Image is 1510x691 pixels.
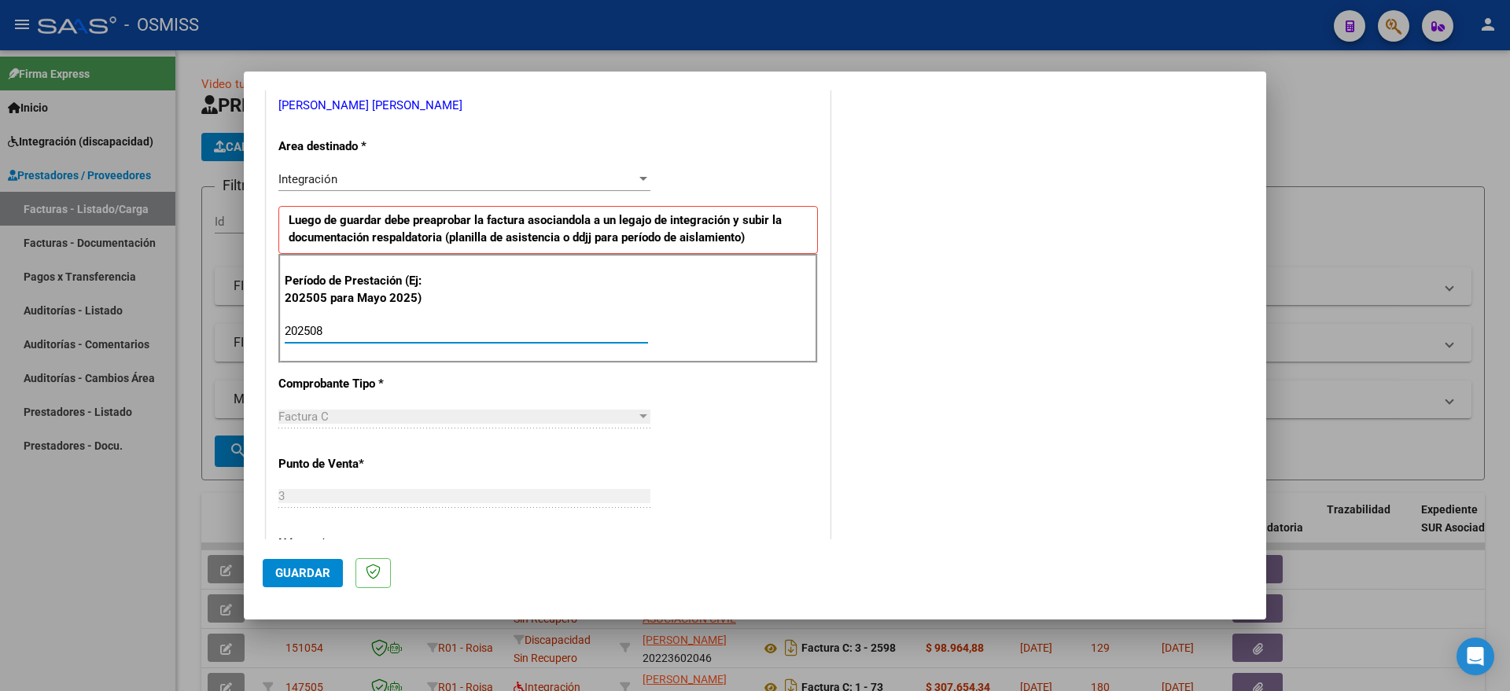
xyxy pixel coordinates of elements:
[278,97,818,115] p: [PERSON_NAME] [PERSON_NAME]
[278,172,337,186] span: Integración
[275,566,330,580] span: Guardar
[278,410,329,424] span: Factura C
[289,213,782,245] strong: Luego de guardar debe preaprobar la factura asociandola a un legajo de integración y subir la doc...
[1457,638,1494,675] div: Open Intercom Messenger
[278,535,440,553] p: Número
[278,375,440,393] p: Comprobante Tipo *
[278,138,440,156] p: Area destinado *
[278,455,440,473] p: Punto de Venta
[263,559,343,587] button: Guardar
[285,272,443,307] p: Período de Prestación (Ej: 202505 para Mayo 2025)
